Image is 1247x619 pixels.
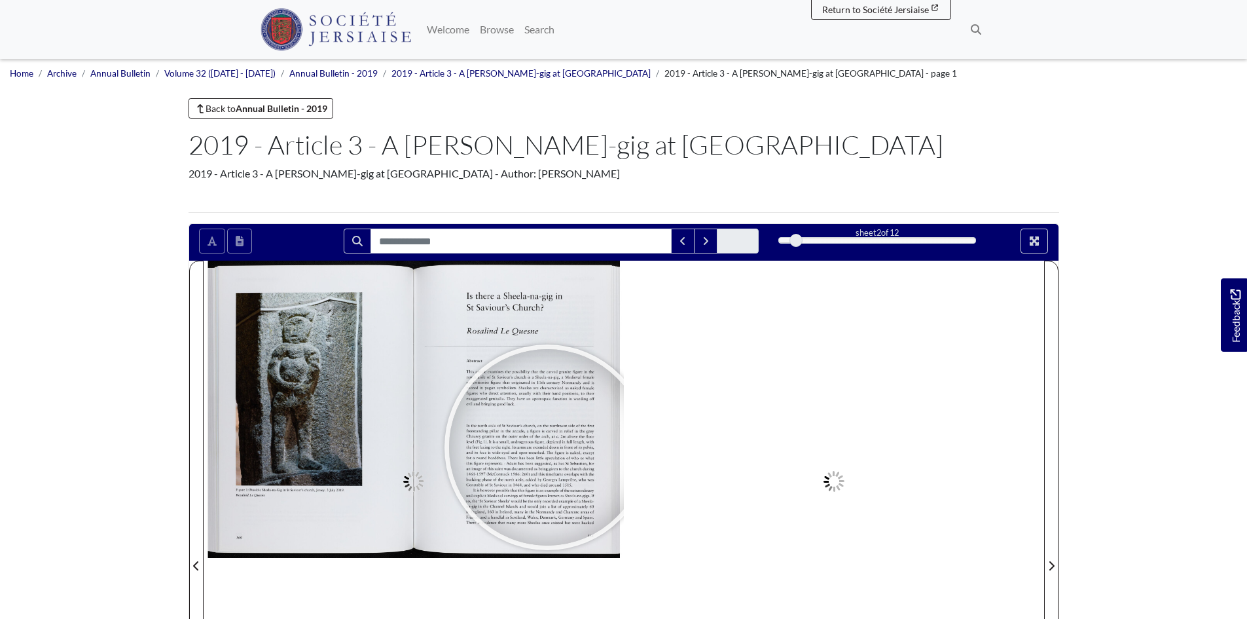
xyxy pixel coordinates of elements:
[519,16,560,43] a: Search
[47,68,77,79] a: Archive
[289,68,378,79] a: Annual Bulletin - 2019
[164,68,276,79] a: Volume 32 ([DATE] - [DATE])
[422,16,475,43] a: Welcome
[1227,290,1243,343] span: Feedback
[671,229,695,253] button: Previous Match
[189,166,1059,181] div: 2019 - Article 3 - A [PERSON_NAME]-gig at [GEOGRAPHIC_DATA] - Author: [PERSON_NAME]
[10,68,33,79] a: Home
[694,229,717,253] button: Next Match
[344,229,371,253] button: Search
[391,68,651,79] a: 2019 - Article 3 - A [PERSON_NAME]-gig at [GEOGRAPHIC_DATA]
[1021,229,1048,253] button: Full screen mode
[189,129,1059,160] h1: 2019 - Article 3 - A [PERSON_NAME]-gig at [GEOGRAPHIC_DATA]
[475,16,519,43] a: Browse
[877,227,881,238] span: 2
[261,5,412,54] a: Société Jersiaise logo
[778,227,976,239] div: sheet of 12
[199,229,225,253] button: Toggle text selection (Alt+T)
[227,229,252,253] button: Open transcription window
[1221,278,1247,352] a: Would you like to provide feedback?
[236,103,327,114] strong: Annual Bulletin - 2019
[90,68,151,79] a: Annual Bulletin
[664,68,957,79] span: 2019 - Article 3 - A [PERSON_NAME]-gig at [GEOGRAPHIC_DATA] - page 1
[370,229,672,253] input: Search for
[822,4,929,15] span: Return to Société Jersiaise
[261,9,412,50] img: Société Jersiaise
[189,98,334,119] a: Back toAnnual Bulletin - 2019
